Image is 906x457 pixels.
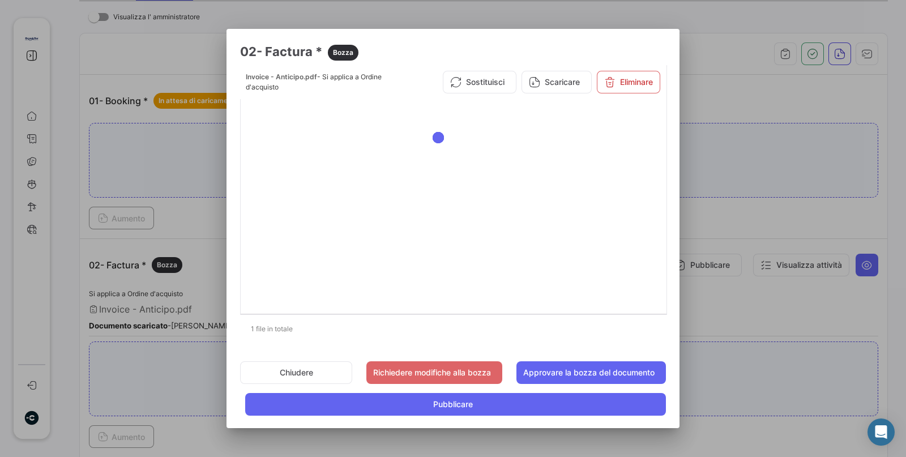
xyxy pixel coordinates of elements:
[597,71,660,93] button: Eliminare
[522,71,592,93] button: Scaricare
[333,48,353,58] span: Bozza
[240,315,666,343] div: 1 file in totale
[867,418,895,446] div: Abrir Intercom Messenger
[433,399,473,410] span: Pubblicare
[443,71,516,93] button: Sostituisci
[366,361,502,384] button: Richiedere modifiche alla bozza
[246,72,317,81] span: Invoice - Anticipo.pdf
[240,361,352,384] button: Chiudere
[245,393,666,416] button: Pubblicare
[516,361,666,384] button: Approvare la bozza del documento
[240,42,666,61] h3: 02- Factura *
